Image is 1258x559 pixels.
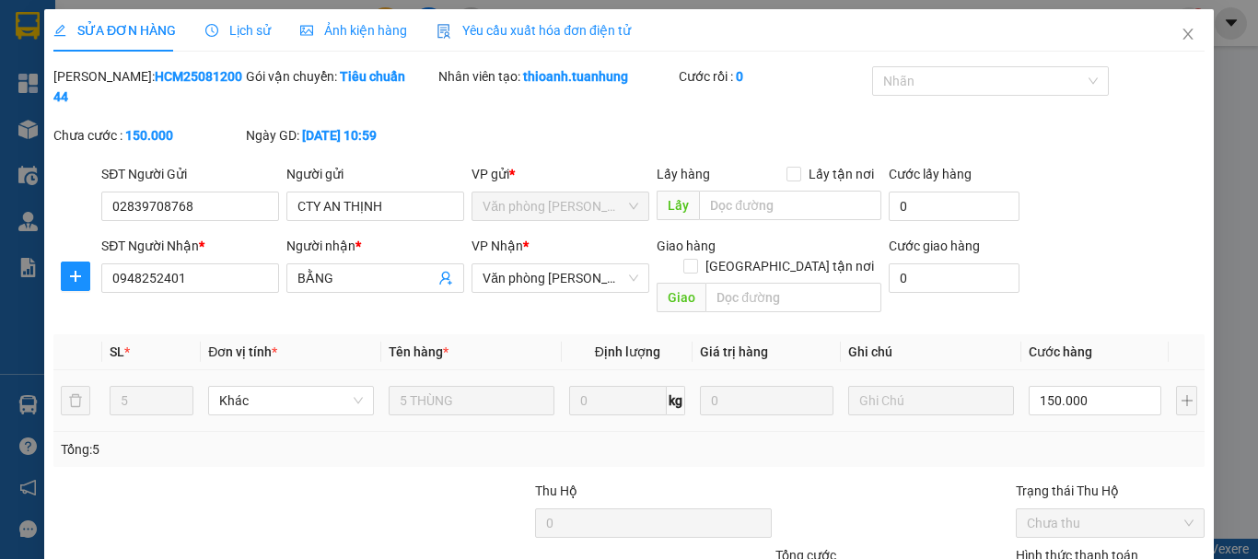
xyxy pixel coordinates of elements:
[300,24,313,37] span: picture
[246,66,435,87] div: Gói vận chuyển:
[110,344,124,359] span: SL
[246,125,435,146] div: Ngày GD:
[205,24,218,37] span: clock-circle
[534,483,577,498] span: Thu Hộ
[523,69,628,84] b: thioanh.tuanhung
[219,387,363,414] span: Khác
[483,264,638,292] span: Văn phòng Tắc Vân
[286,236,464,256] div: Người nhận
[438,66,675,87] div: Nhân viên tạo:
[437,24,451,39] img: icon
[1016,481,1205,501] div: Trạng thái Thu Hộ
[302,128,377,143] b: [DATE] 10:59
[800,164,880,184] span: Lấy tận nơi
[53,66,242,107] div: [PERSON_NAME]:
[657,167,710,181] span: Lấy hàng
[888,192,1019,221] input: Cước lấy hàng
[1029,344,1092,359] span: Cước hàng
[208,344,277,359] span: Đơn vị tính
[53,23,176,38] span: SỬA ĐƠN HÀNG
[389,386,554,415] input: VD: Bàn, Ghế
[61,439,487,460] div: Tổng: 5
[705,283,880,312] input: Dọc đường
[286,164,464,184] div: Người gửi
[300,23,407,38] span: Ảnh kiện hàng
[472,239,523,253] span: VP Nhận
[53,125,242,146] div: Chưa cước :
[594,344,659,359] span: Định lượng
[657,283,705,312] span: Giao
[483,192,638,220] span: Văn phòng Hồ Chí Minh
[1176,386,1197,415] button: plus
[841,334,1021,370] th: Ghi chú
[472,164,649,184] div: VP gửi
[437,23,631,38] span: Yêu cầu xuất hóa đơn điện tử
[61,386,90,415] button: delete
[389,344,448,359] span: Tên hàng
[679,66,868,87] div: Cước rồi :
[1181,27,1195,41] span: close
[101,164,279,184] div: SĐT Người Gửi
[699,191,880,220] input: Dọc đường
[101,236,279,256] div: SĐT Người Nhận
[340,69,405,84] b: Tiêu chuẩn
[205,23,271,38] span: Lịch sử
[1027,509,1194,537] span: Chưa thu
[125,128,173,143] b: 150.000
[657,239,716,253] span: Giao hàng
[888,167,971,181] label: Cước lấy hàng
[62,269,89,284] span: plus
[1162,9,1214,61] button: Close
[53,24,66,37] span: edit
[700,344,768,359] span: Giá trị hàng
[888,239,979,253] label: Cước giao hàng
[697,256,880,276] span: [GEOGRAPHIC_DATA] tận nơi
[438,271,453,285] span: user-add
[61,262,90,291] button: plus
[53,69,242,104] b: HCM2508120044
[700,386,833,415] input: 0
[736,69,743,84] b: 0
[888,263,1019,293] input: Cước giao hàng
[667,386,685,415] span: kg
[848,386,1014,415] input: Ghi Chú
[657,191,699,220] span: Lấy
